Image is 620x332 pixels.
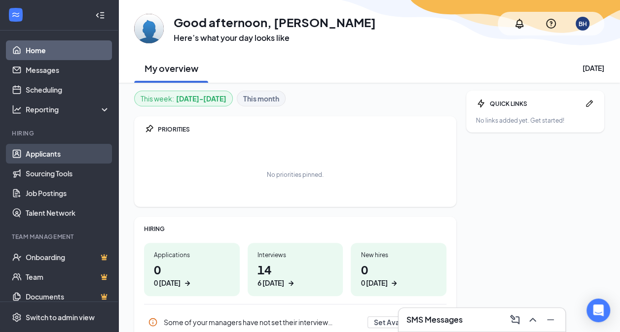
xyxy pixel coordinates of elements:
[509,314,521,326] svg: ComposeMessage
[26,203,110,223] a: Talent Network
[389,278,399,288] svg: ArrowRight
[367,316,429,328] button: Set Availability
[361,261,437,288] h1: 0
[257,261,333,288] h1: 14
[12,232,108,241] div: Team Management
[406,314,463,325] h3: SMS Messages
[579,20,587,28] div: BH
[513,18,525,30] svg: Notifications
[351,243,446,296] a: New hires00 [DATE]ArrowRight
[361,251,437,259] div: New hires
[95,10,105,20] svg: Collapse
[176,93,226,104] b: [DATE] - [DATE]
[545,314,556,326] svg: Minimize
[141,93,226,104] div: This week :
[26,183,110,203] a: Job Postings
[148,317,158,327] svg: Info
[257,278,284,288] div: 6 [DATE]
[26,144,110,164] a: Applicants
[26,247,110,267] a: OnboardingCrown
[182,278,192,288] svg: ArrowRight
[144,243,240,296] a: Applications00 [DATE]ArrowRight
[586,299,610,322] div: Open Intercom Messenger
[490,100,581,108] div: QUICK LINKS
[545,18,557,30] svg: QuestionInfo
[26,40,110,60] a: Home
[26,164,110,183] a: Sourcing Tools
[12,312,22,322] svg: Settings
[506,312,522,328] button: ComposeMessage
[361,278,387,288] div: 0 [DATE]
[144,312,446,332] div: Some of your managers have not set their interview availability yet
[527,314,539,326] svg: ChevronUp
[26,104,110,114] div: Reporting
[164,317,362,327] div: Some of your managers have not set their interview availability yet
[158,125,446,133] div: PRIORITIES
[267,170,324,179] div: No priorities pinned.
[26,287,110,306] a: DocumentsCrown
[144,312,446,332] a: InfoSome of your managers have not set their interview availability yetSet AvailabilityPin
[286,278,296,288] svg: ArrowRight
[154,251,230,259] div: Applications
[524,312,540,328] button: ChevronUp
[134,14,164,43] img: Brittany Huston
[26,312,95,322] div: Switch to admin view
[12,104,22,114] svg: Analysis
[583,63,604,73] div: [DATE]
[542,312,557,328] button: Minimize
[154,278,181,288] div: 0 [DATE]
[144,124,154,134] svg: Pin
[174,33,376,43] h3: Here’s what your day looks like
[257,251,333,259] div: Interviews
[243,93,279,104] b: This month
[26,80,110,100] a: Scheduling
[26,60,110,80] a: Messages
[154,261,230,288] h1: 0
[248,243,343,296] a: Interviews146 [DATE]ArrowRight
[476,116,594,125] div: No links added yet. Get started!
[11,10,21,20] svg: WorkstreamLogo
[26,267,110,287] a: TeamCrown
[476,99,486,108] svg: Bolt
[145,62,198,74] h2: My overview
[174,14,376,31] h1: Good afternoon, [PERSON_NAME]
[584,99,594,108] svg: Pen
[12,129,108,137] div: Hiring
[144,225,446,233] div: HIRING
